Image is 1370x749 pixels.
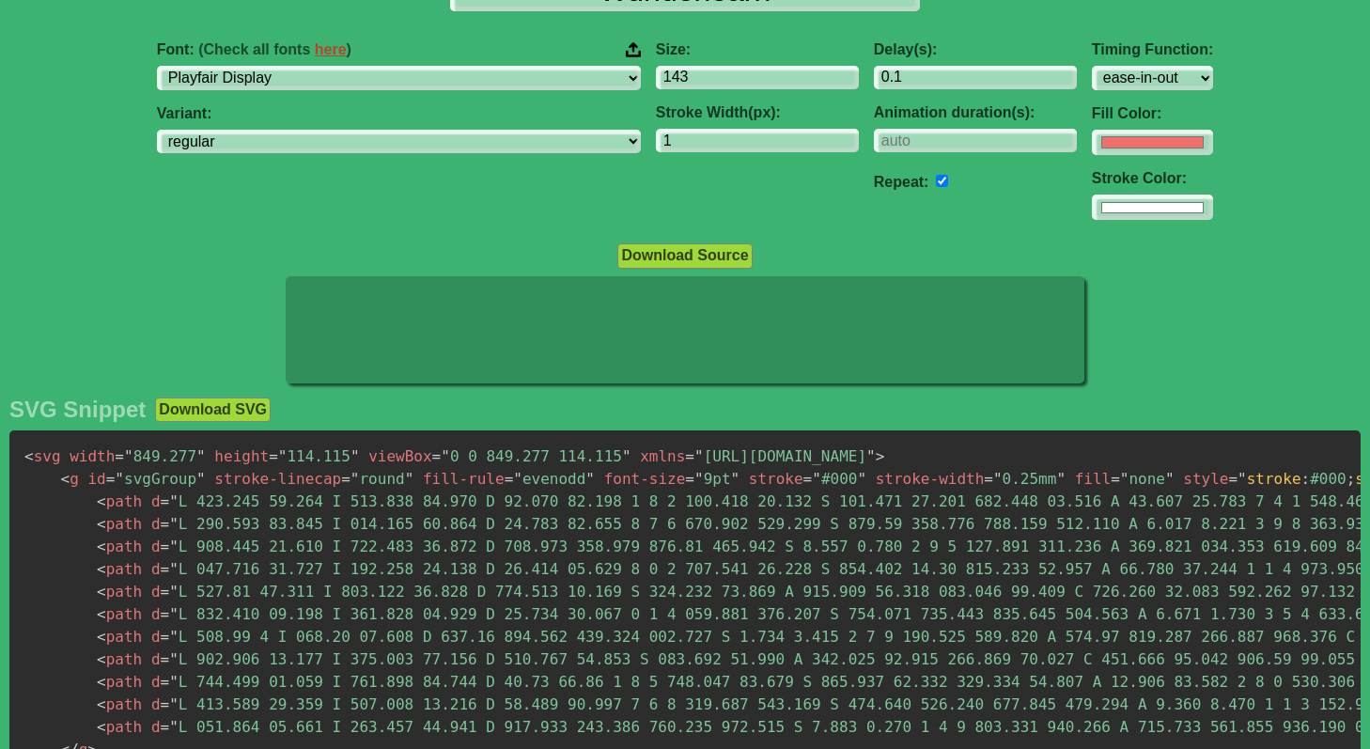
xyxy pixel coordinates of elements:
button: Download Source [617,243,752,268]
span: id [87,470,105,488]
input: 100 [656,66,859,89]
span: path [97,628,142,646]
label: Timing Function: [1092,41,1213,58]
span: " [731,470,740,488]
span: g [61,470,79,488]
span: " [169,515,179,533]
span: path [97,605,142,623]
span: " [169,583,179,601]
span: fill [1075,470,1112,488]
span: #000 [803,470,866,488]
span: < [97,605,106,623]
span: path [97,718,142,736]
span: " [169,605,179,623]
span: 9pt [685,470,739,488]
span: = [161,718,170,736]
span: (Check all fonts ) [198,41,351,57]
span: none [1111,470,1174,488]
span: path [97,695,142,713]
span: =" [1228,470,1246,488]
span: " [169,673,179,691]
span: > [876,447,885,465]
input: 0.1s [874,66,1077,89]
span: d [151,605,161,623]
span: path [97,560,142,578]
span: = [115,447,124,465]
label: Delay(s): [874,41,1077,58]
span: = [341,470,350,488]
span: < [97,515,106,533]
span: < [97,538,106,555]
input: auto [874,129,1077,152]
span: path [97,492,142,510]
span: < [97,492,106,510]
span: " [993,470,1003,488]
label: Animation duration(s): [874,104,1077,121]
span: d [151,628,161,646]
span: height [214,447,269,465]
span: d [151,515,161,533]
label: Repeat: [874,174,929,190]
span: = [161,583,170,601]
span: svg [24,447,61,465]
span: " [115,470,124,488]
span: " [350,470,360,488]
span: " [857,470,866,488]
span: " [866,447,876,465]
span: < [97,583,106,601]
span: " [169,718,179,736]
span: " [169,560,179,578]
h2: SVG Snippet [9,397,146,423]
span: < [97,628,106,646]
span: stroke-width [876,470,985,488]
span: = [161,538,170,555]
span: d [151,718,161,736]
span: font-size [604,470,686,488]
input: auto [936,175,948,187]
input: 2px [656,129,859,152]
span: < [97,695,106,713]
span: " [812,470,821,488]
span: = [1111,470,1120,488]
span: " [405,470,414,488]
span: path [97,650,142,668]
span: ; [1347,470,1356,488]
span: = [106,470,116,488]
span: " [124,447,133,465]
span: = [161,673,170,691]
span: " [441,447,450,465]
span: 849.277 [115,447,205,465]
span: = [161,605,170,623]
label: Variant: [157,105,641,122]
button: Download SVG [155,398,271,422]
a: here [315,41,347,57]
span: path [97,538,142,555]
span: = [161,695,170,713]
span: < [97,650,106,668]
span: style [1183,470,1228,488]
span: = [505,470,514,488]
span: " [169,695,179,713]
span: " [513,470,522,488]
img: Upload your font [626,41,641,58]
span: path [97,515,142,533]
label: Size: [656,41,859,58]
span: " [585,470,595,488]
span: 114.115 [269,447,359,465]
span: xmlns [640,447,685,465]
span: evenodd [505,470,595,488]
span: 0 0 849.277 114.115 [432,447,631,465]
span: < [97,718,106,736]
label: Stroke Width(px): [656,104,859,121]
span: stroke [1247,470,1301,488]
span: path [97,673,142,691]
span: path [97,583,142,601]
span: < [24,447,34,465]
span: d [151,492,161,510]
span: = [161,492,170,510]
label: Stroke Color: [1092,170,1213,187]
span: svgGroup [106,470,206,488]
span: d [151,560,161,578]
span: width [70,447,115,465]
span: fill-rule [423,470,505,488]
